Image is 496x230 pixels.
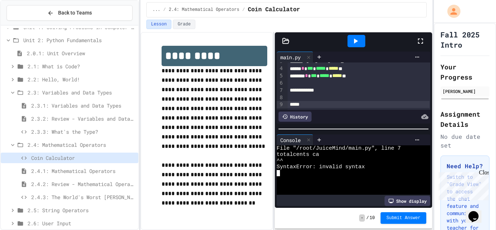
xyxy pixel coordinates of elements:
[23,36,135,44] span: Unit 2: Python Fundamentals
[27,49,135,57] span: 2.0.1: Unit Overview
[440,29,489,50] h1: Fall 2025 Intro
[173,20,195,29] button: Grade
[153,7,160,13] span: ...
[440,132,489,150] div: No due date set
[440,62,489,82] h2: Your Progress
[28,62,135,70] span: 2.1: What is Code?
[242,7,245,13] span: /
[436,169,489,200] iframe: chat widget
[248,5,300,14] span: Coin Calculator
[3,3,50,46] div: Chat with us now!Close
[31,193,135,201] span: 2.4.3: The World's Worst [PERSON_NAME] Market
[163,7,166,13] span: /
[58,9,92,17] span: Back to Teams
[31,128,135,136] span: 2.3.3: What's the Type?
[28,219,135,227] span: 2.6: User Input
[31,102,135,109] span: 2.3.1: Variables and Data Types
[31,154,135,162] span: Coin Calculator
[28,89,135,96] span: 2.3: Variables and Data Types
[169,7,239,13] span: 2.4: Mathematical Operators
[443,88,487,94] div: [PERSON_NAME]
[465,201,489,223] iframe: chat widget
[7,5,133,21] button: Back to Teams
[31,180,135,188] span: 2.4.2: Review - Mathematical Operators
[447,162,483,170] h3: Need Help?
[28,206,135,214] span: 2.5: String Operators
[440,109,489,129] h2: Assignment Details
[28,141,135,149] span: 2.4: Mathematical Operators
[28,76,135,83] span: 2.2: Hello, World!
[146,20,171,29] button: Lesson
[31,167,135,175] span: 2.4.1: Mathematical Operators
[31,115,135,122] span: 2.3.2: Review - Variables and Data Types
[440,3,462,20] div: My Account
